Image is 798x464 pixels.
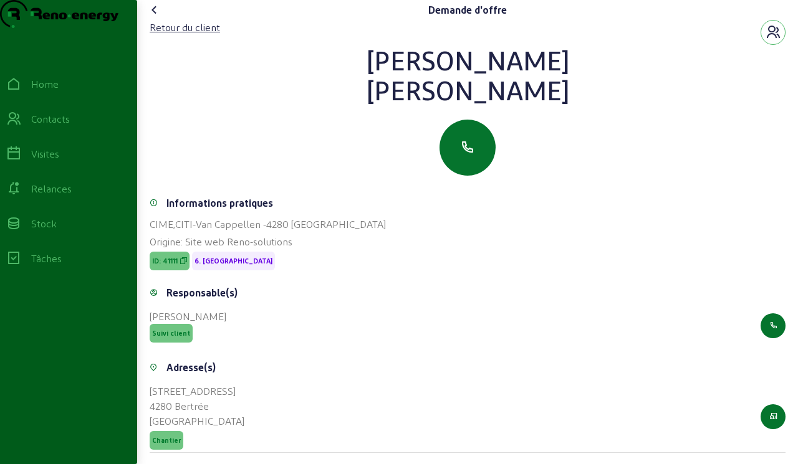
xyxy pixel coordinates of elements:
div: [PERSON_NAME] [150,309,226,324]
div: Responsable(s) [166,285,238,300]
div: Contacts [31,111,70,126]
div: [GEOGRAPHIC_DATA] [150,414,244,428]
div: [STREET_ADDRESS] [150,384,244,399]
span: 6. [GEOGRAPHIC_DATA] [195,257,272,265]
div: Origine: Site web Reno-solutions [150,234,786,249]
div: Relances [31,181,72,196]
div: Home [31,77,59,92]
div: Informations pratiques [166,196,273,211]
div: Stock [31,216,57,231]
div: Adresse(s) [166,360,216,375]
div: 4280 Bertrée [150,399,244,414]
div: Visites [31,146,59,161]
span: Suivi client [152,329,190,338]
div: Retour du client [150,20,220,35]
div: Tâches [31,251,62,266]
div: CIME,CITI-Van Cappellen -4280 [GEOGRAPHIC_DATA] [150,217,786,232]
span: Chantier [152,436,181,445]
div: [PERSON_NAME] [150,75,786,105]
span: ID: 41111 [152,257,178,265]
div: Demande d'offre [428,2,507,17]
div: [PERSON_NAME] [150,45,786,75]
